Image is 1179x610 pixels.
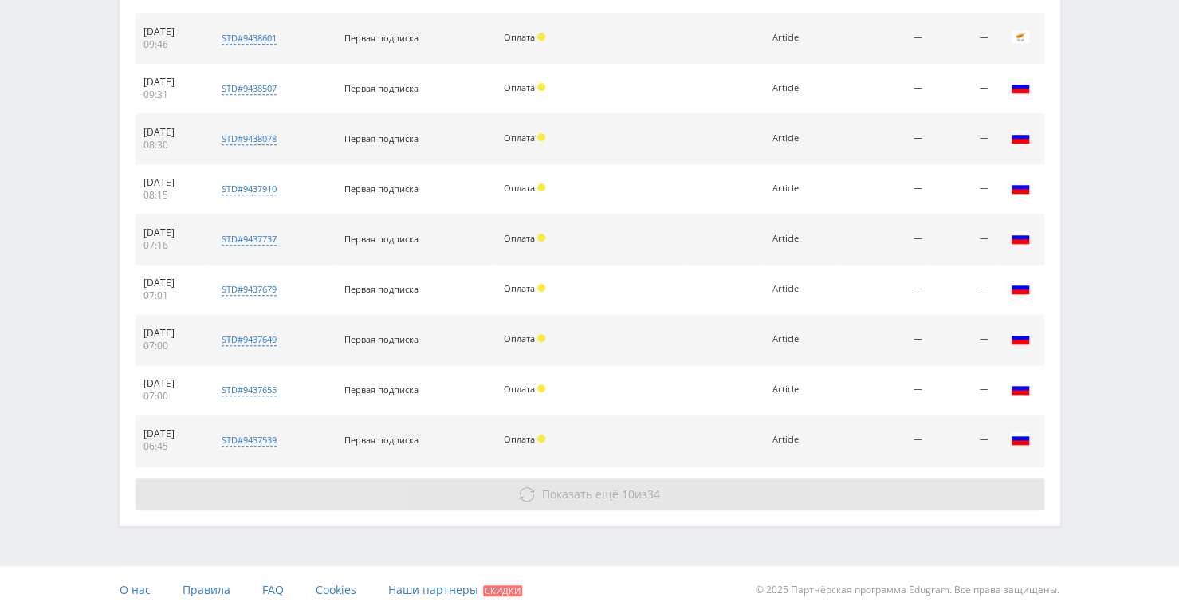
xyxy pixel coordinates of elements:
div: [DATE] [143,176,199,189]
span: Холд [537,284,545,292]
td: — [930,14,996,64]
span: Оплата [504,81,535,93]
img: rus.png [1011,379,1030,398]
div: std#9437539 [222,434,277,447]
td: — [837,265,930,315]
div: std#9437910 [222,183,277,195]
td: — [930,365,996,415]
div: [DATE] [143,26,199,38]
div: Article [772,334,829,344]
td: — [930,64,996,114]
img: rus.png [1011,329,1030,348]
div: std#9437655 [222,384,277,396]
span: Показать ещё [542,486,619,502]
td: — [837,14,930,64]
span: Оплата [504,232,535,244]
div: [DATE] [143,327,199,340]
span: Первая подписка [344,82,419,94]
img: rus.png [1011,228,1030,247]
div: 07:00 [143,390,199,403]
span: Оплата [504,282,535,294]
span: Первая подписка [344,183,419,195]
div: 07:00 [143,340,199,352]
span: 10 [622,486,635,502]
td: — [930,214,996,265]
div: 07:16 [143,239,199,252]
span: Первая подписка [344,384,419,396]
span: 34 [647,486,660,502]
div: 09:31 [143,89,199,101]
div: Article [772,234,829,244]
td: — [930,265,996,315]
span: Правила [183,582,230,597]
span: Оплата [504,182,535,194]
span: Холд [537,183,545,191]
div: std#9437649 [222,333,277,346]
span: Наши партнеры [388,582,478,597]
img: cyp.png [1011,27,1030,46]
div: 08:15 [143,189,199,202]
span: Первая подписка [344,333,419,345]
span: Оплата [504,383,535,395]
div: [DATE] [143,377,199,390]
div: Article [772,133,829,144]
div: std#9438507 [222,82,277,95]
span: из [542,486,660,502]
span: Первая подписка [344,233,419,245]
span: Холд [537,435,545,443]
span: Холд [537,83,545,91]
div: Article [772,284,829,294]
div: [DATE] [143,126,199,139]
button: Показать ещё 10из34 [136,478,1044,510]
td: — [837,415,930,466]
div: Article [772,83,829,93]
span: Первая подписка [344,434,419,446]
span: О нас [120,582,151,597]
div: std#9437679 [222,283,277,296]
span: Оплата [504,132,535,144]
span: Холд [537,234,545,242]
img: rus.png [1011,77,1030,96]
span: Оплата [504,333,535,344]
td: — [837,114,930,164]
span: Холд [537,384,545,392]
span: Скидки [483,585,522,596]
img: rus.png [1011,278,1030,297]
div: 06:45 [143,440,199,453]
div: [DATE] [143,277,199,289]
span: Холд [537,33,545,41]
td: — [837,315,930,365]
td: — [837,64,930,114]
div: 09:46 [143,38,199,51]
span: Оплата [504,31,535,43]
div: [DATE] [143,76,199,89]
td: — [837,214,930,265]
img: rus.png [1011,429,1030,448]
div: Article [772,435,829,445]
span: Cookies [316,582,356,597]
td: — [930,164,996,214]
div: std#9438078 [222,132,277,145]
span: Холд [537,133,545,141]
span: Первая подписка [344,32,419,44]
span: Первая подписка [344,283,419,295]
div: std#9437737 [222,233,277,246]
td: — [930,415,996,466]
div: 08:30 [143,139,199,152]
span: Первая подписка [344,132,419,144]
div: 07:01 [143,289,199,302]
td: — [930,114,996,164]
div: Article [772,384,829,395]
div: [DATE] [143,226,199,239]
td: — [930,315,996,365]
div: [DATE] [143,427,199,440]
td: — [837,365,930,415]
span: Оплата [504,433,535,445]
td: — [837,164,930,214]
span: Холд [537,334,545,342]
div: std#9438601 [222,32,277,45]
img: rus.png [1011,128,1030,147]
span: FAQ [262,582,284,597]
div: Article [772,183,829,194]
img: rus.png [1011,178,1030,197]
